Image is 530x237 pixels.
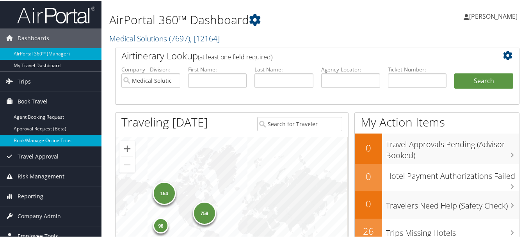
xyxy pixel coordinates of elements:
label: Agency Locator: [321,65,380,73]
h2: 26 [355,224,382,237]
span: ( 7697 ) [169,32,190,43]
span: Reporting [18,186,43,205]
span: Book Travel [18,91,48,110]
button: Zoom in [119,140,135,156]
label: Last Name: [254,65,313,73]
h3: Hotel Payment Authorizations Failed [386,166,519,181]
button: Zoom out [119,156,135,172]
h1: AirPortal 360™ Dashboard [109,11,387,27]
div: 759 [193,201,216,224]
h1: My Action Items [355,113,519,130]
h2: 0 [355,141,382,154]
div: 154 [153,181,176,204]
span: , [ 12164 ] [190,32,220,43]
label: Ticket Number: [388,65,447,73]
h3: Travel Approvals Pending (Advisor Booked) [386,134,519,160]
a: 0Travel Approvals Pending (Advisor Booked) [355,133,519,163]
span: Company Admin [18,206,61,225]
span: (at least one field required) [198,52,272,61]
span: [PERSON_NAME] [469,11,518,20]
a: 0Travelers Need Help (Safety Check) [355,191,519,218]
a: [PERSON_NAME] [464,4,525,27]
h2: 0 [355,169,382,182]
label: First Name: [188,65,247,73]
input: Search for Traveler [257,116,342,130]
button: Search [454,73,513,88]
img: airportal-logo.png [17,5,95,23]
h2: Airtinerary Lookup [121,48,480,62]
span: Trips [18,71,31,91]
h3: Travelers Need Help (Safety Check) [386,196,519,210]
span: Dashboards [18,28,49,47]
h2: 0 [355,196,382,210]
a: Medical Solutions [109,32,220,43]
h1: Traveling [DATE] [121,113,208,130]
span: Risk Management [18,166,64,185]
label: Company - Division: [121,65,180,73]
div: 98 [153,217,169,232]
span: Travel Approval [18,146,59,166]
a: 0Hotel Payment Authorizations Failed [355,163,519,191]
